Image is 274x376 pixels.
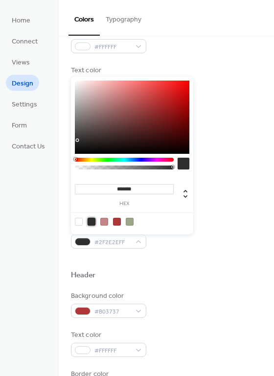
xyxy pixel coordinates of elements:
div: rgb(198, 134, 134) [100,218,108,226]
div: rgb(255, 255, 255) [75,218,83,226]
span: Form [12,121,27,131]
span: Views [12,58,30,68]
div: Text color [71,330,144,340]
div: Background color [71,26,144,37]
div: Header [71,271,96,281]
div: rgb(47, 46, 46) [88,218,95,226]
div: rgb(157, 166, 135) [126,218,134,226]
a: Form [6,117,33,133]
span: #FFFFFF [94,42,131,52]
a: Connect [6,33,44,49]
span: Design [12,79,33,89]
span: Settings [12,100,37,110]
a: Home [6,12,36,28]
span: #2F2E2EFF [94,237,131,248]
div: Background color [71,291,144,301]
div: rgb(176, 55, 55) [113,218,121,226]
a: Views [6,54,36,70]
span: Connect [12,37,38,47]
a: Settings [6,96,43,112]
a: Contact Us [6,138,51,154]
a: Design [6,75,39,91]
span: #FFFFFF [94,346,131,356]
span: Contact Us [12,142,45,152]
span: Home [12,16,30,26]
span: #B03737 [94,307,131,317]
div: Text color [71,65,144,76]
label: hex [75,201,174,207]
